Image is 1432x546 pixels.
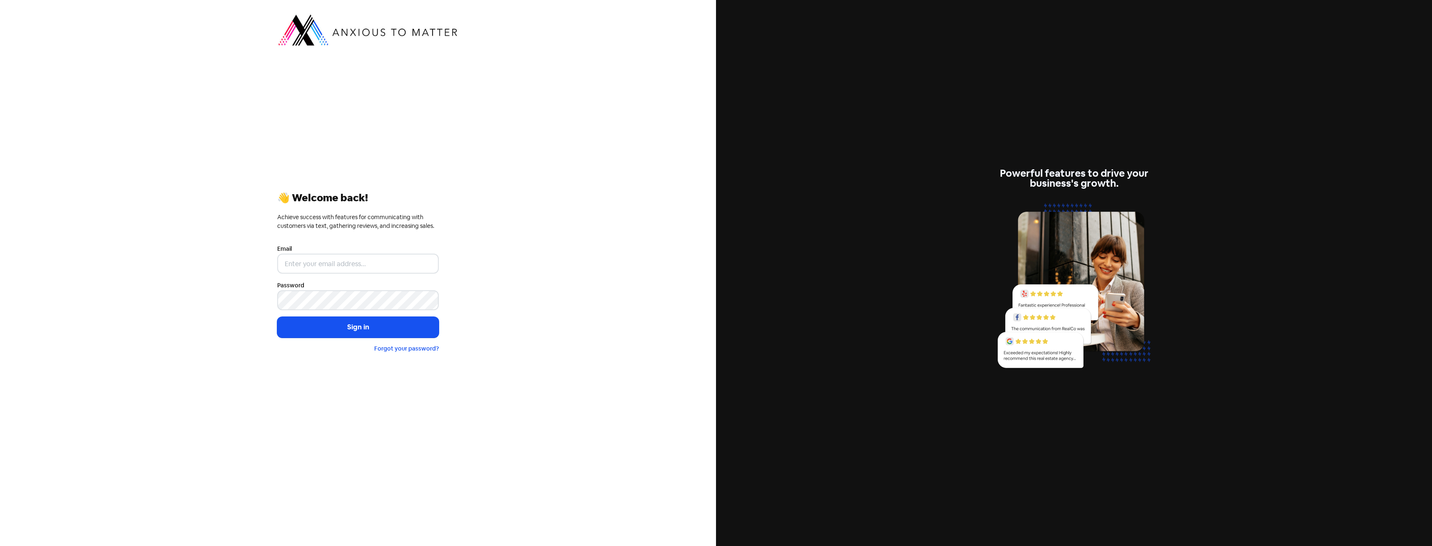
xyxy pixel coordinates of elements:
[277,213,439,230] div: Achieve success with features for communicating with customers via text, gathering reviews, and i...
[993,198,1155,378] img: reviews
[277,254,439,274] input: Enter your email address...
[277,245,292,253] label: Email
[277,193,439,203] div: 👋 Welcome back!
[277,317,439,338] button: Sign in
[374,345,439,352] a: Forgot your password?
[277,281,304,290] label: Password
[993,168,1155,188] div: Powerful features to drive your business's growth.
